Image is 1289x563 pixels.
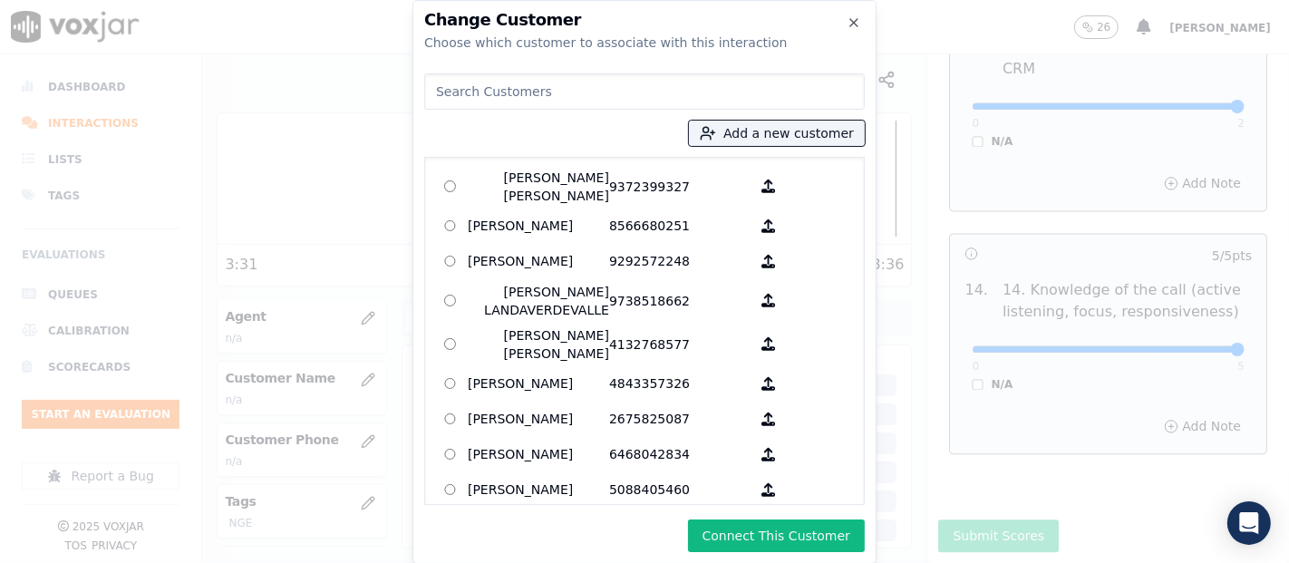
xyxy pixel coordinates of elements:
input: [PERSON_NAME] LANDAVERDEVALLE 9738518662 [444,295,456,306]
button: [PERSON_NAME] 9292572248 [751,248,786,276]
p: [PERSON_NAME] [468,405,609,433]
button: Connect This Customer [688,519,865,552]
input: [PERSON_NAME] [PERSON_NAME] 9372399327 [444,180,456,192]
input: [PERSON_NAME] 8566680251 [444,220,456,232]
div: Choose which customer to associate with this interaction [424,34,865,52]
p: 9292572248 [609,248,751,276]
p: 9738518662 [609,283,751,319]
button: [PERSON_NAME] 2675825087 [751,405,786,433]
p: [PERSON_NAME] [468,212,609,240]
button: [PERSON_NAME] LANDAVERDEVALLE 9738518662 [751,283,786,319]
p: [PERSON_NAME] LANDAVERDEVALLE [468,283,609,319]
button: [PERSON_NAME] [PERSON_NAME] 9372399327 [751,169,786,205]
p: [PERSON_NAME] [468,441,609,469]
button: [PERSON_NAME] [PERSON_NAME] 4132768577 [751,326,786,363]
p: [PERSON_NAME] [PERSON_NAME] [468,169,609,205]
input: [PERSON_NAME] 9292572248 [444,256,456,267]
p: 2675825087 [609,405,751,433]
p: 4843357326 [609,370,751,398]
p: 5088405460 [609,476,751,504]
div: Open Intercom Messenger [1227,501,1271,545]
input: [PERSON_NAME] [PERSON_NAME] 4132768577 [444,338,456,350]
p: [PERSON_NAME] [PERSON_NAME] [468,326,609,363]
input: [PERSON_NAME] 5088405460 [444,484,456,496]
p: 8566680251 [609,212,751,240]
input: Search Customers [424,73,865,110]
p: 6468042834 [609,441,751,469]
button: [PERSON_NAME] 8566680251 [751,212,786,240]
p: 4132768577 [609,326,751,363]
button: Add a new customer [689,121,865,146]
p: [PERSON_NAME] [468,476,609,504]
input: [PERSON_NAME] 6468042834 [444,449,456,461]
p: [PERSON_NAME] [468,370,609,398]
h2: Change Customer [424,12,865,28]
p: [PERSON_NAME] [468,248,609,276]
button: [PERSON_NAME] 4843357326 [751,370,786,398]
input: [PERSON_NAME] 2675825087 [444,413,456,425]
input: [PERSON_NAME] 4843357326 [444,378,456,390]
p: 9372399327 [609,169,751,205]
button: [PERSON_NAME] 6468042834 [751,441,786,469]
button: [PERSON_NAME] 5088405460 [751,476,786,504]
